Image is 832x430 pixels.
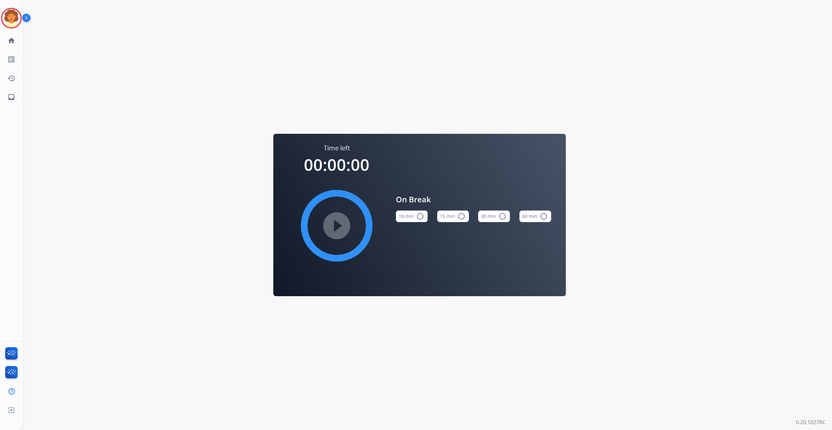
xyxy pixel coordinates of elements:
[416,212,424,220] mat-icon: radio_button_unchecked
[2,9,20,27] img: avatar
[304,154,370,176] span: 00:00:00
[519,210,551,222] button: 60 min
[7,37,15,44] mat-icon: home
[478,210,510,222] button: 30 min
[7,74,15,82] mat-icon: history
[458,212,465,220] mat-icon: radio_button_unchecked
[7,56,15,63] mat-icon: list_alt
[437,210,469,222] button: 15 min
[499,212,506,220] mat-icon: radio_button_unchecked
[796,418,825,426] p: 0.20.1027RC
[7,93,15,101] mat-icon: inbox
[324,144,350,153] span: Time left
[396,194,551,205] span: On Break
[540,212,548,220] mat-icon: radio_button_unchecked
[396,210,428,222] button: 10 min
